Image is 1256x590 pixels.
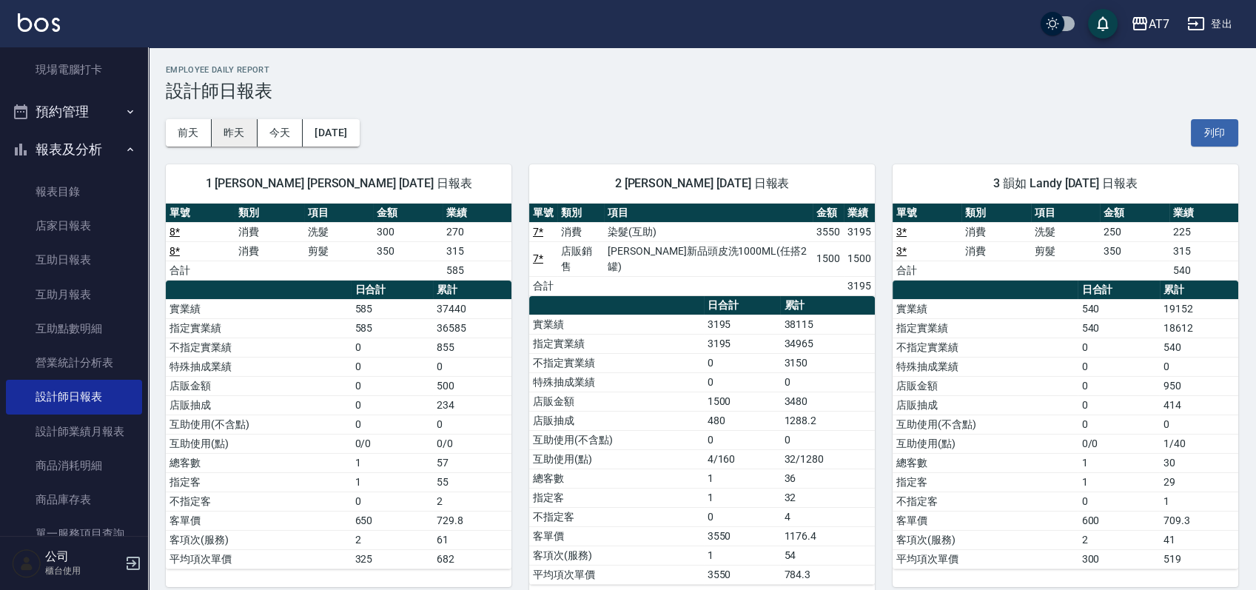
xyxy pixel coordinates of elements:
td: 0 [1078,376,1159,395]
td: 950 [1160,376,1238,395]
th: 類別 [961,204,1030,223]
td: 不指定實業績 [529,353,704,372]
td: 指定客 [529,488,704,507]
td: 350 [1100,241,1169,261]
td: 0/0 [351,434,432,453]
td: 消費 [961,241,1030,261]
td: 32/1280 [780,449,875,469]
td: 0 [1160,415,1238,434]
td: 3550 [704,526,781,546]
td: 不指定客 [166,492,351,511]
td: 店販抽成 [166,395,351,415]
td: 3195 [704,315,781,334]
td: 特殊抽成業績 [166,357,351,376]
td: 剪髮 [1031,241,1100,261]
td: 350 [373,241,442,261]
td: 1176.4 [780,526,875,546]
td: 270 [443,222,511,241]
button: [DATE] [303,119,359,147]
td: 特殊抽成業績 [529,372,704,392]
td: 585 [351,318,432,338]
td: 0 [433,415,511,434]
th: 累計 [433,281,511,300]
td: 染髮(互助) [604,222,813,241]
th: 日合計 [351,281,432,300]
td: 0 [351,415,432,434]
th: 類別 [235,204,303,223]
td: 店販抽成 [529,411,704,430]
td: 1 [704,469,781,488]
td: 互助使用(點) [166,434,351,453]
td: 2 [433,492,511,511]
button: 今天 [258,119,303,147]
td: 0 [351,338,432,357]
td: 客單價 [529,526,704,546]
td: 1 [704,488,781,507]
td: 消費 [961,222,1030,241]
td: 30 [1160,453,1238,472]
td: 0 [704,430,781,449]
td: 實業績 [893,299,1078,318]
th: 業績 [1169,204,1238,223]
td: 0 [704,353,781,372]
th: 項目 [1031,204,1100,223]
td: 315 [443,241,511,261]
td: 29 [1160,472,1238,492]
table: a dense table [893,204,1238,281]
th: 日合計 [1078,281,1159,300]
td: 合計 [529,276,557,295]
td: 4/160 [704,449,781,469]
h2: Employee Daily Report [166,65,1238,75]
td: 1500 [844,241,875,276]
td: 57 [433,453,511,472]
td: 客項次(服務) [166,530,351,549]
td: 234 [433,395,511,415]
td: 0 [1078,415,1159,434]
td: 店販銷售 [557,241,604,276]
td: 4 [780,507,875,526]
a: 設計師業績月報表 [6,415,142,449]
td: 合計 [893,261,961,280]
td: 互助使用(點) [529,449,704,469]
td: 0 [1078,357,1159,376]
td: 3150 [780,353,875,372]
td: 1 [704,546,781,565]
td: 650 [351,511,432,530]
a: 設計師日報表 [6,380,142,414]
a: 互助日報表 [6,243,142,277]
a: 互助月報表 [6,278,142,312]
td: 洗髮 [304,222,373,241]
td: 總客數 [529,469,704,488]
td: 1500 [704,392,781,411]
th: 單號 [529,204,557,223]
td: 客項次(服務) [893,530,1078,549]
td: 剪髮 [304,241,373,261]
td: 互助使用(不含點) [893,415,1078,434]
th: 項目 [604,204,813,223]
td: 店販金額 [529,392,704,411]
td: 18612 [1160,318,1238,338]
th: 類別 [557,204,604,223]
td: 414 [1160,395,1238,415]
td: 855 [433,338,511,357]
td: 55 [433,472,511,492]
td: 不指定客 [529,507,704,526]
td: 3550 [704,565,781,584]
td: 500 [433,376,511,395]
th: 累計 [780,296,875,315]
td: 0 [351,357,432,376]
td: 0 [1078,492,1159,511]
span: 2 [PERSON_NAME] [DATE] 日報表 [547,176,857,191]
th: 項目 [304,204,373,223]
span: 3 韻如 Landy [DATE] 日報表 [910,176,1220,191]
td: 32 [780,488,875,507]
td: 0 [351,376,432,395]
table: a dense table [166,281,511,569]
td: 41 [1160,530,1238,549]
th: 單號 [166,204,235,223]
th: 業績 [844,204,875,223]
td: 2 [1078,530,1159,549]
a: 互助點數明細 [6,312,142,346]
span: 1 [PERSON_NAME] [PERSON_NAME] [DATE] 日報表 [184,176,494,191]
td: 實業績 [166,299,351,318]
